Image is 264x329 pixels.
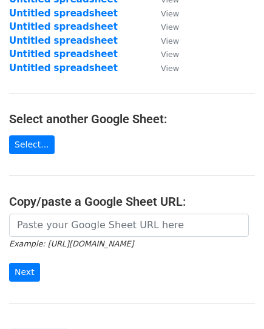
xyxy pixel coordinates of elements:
[9,214,249,237] input: Paste your Google Sheet URL here
[161,22,179,32] small: View
[149,49,179,59] a: View
[161,9,179,18] small: View
[9,135,55,154] a: Select...
[161,36,179,46] small: View
[161,64,179,73] small: View
[9,112,255,126] h4: Select another Google Sheet:
[149,8,179,19] a: View
[149,35,179,46] a: View
[149,63,179,73] a: View
[9,194,255,209] h4: Copy/paste a Google Sheet URL:
[9,63,118,73] a: Untitled spreadsheet
[9,21,118,32] a: Untitled spreadsheet
[9,239,134,248] small: Example: [URL][DOMAIN_NAME]
[161,50,179,59] small: View
[9,8,118,19] a: Untitled spreadsheet
[9,35,118,46] a: Untitled spreadsheet
[9,263,40,282] input: Next
[203,271,264,329] iframe: Chat Widget
[149,21,179,32] a: View
[9,49,118,59] a: Untitled spreadsheet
